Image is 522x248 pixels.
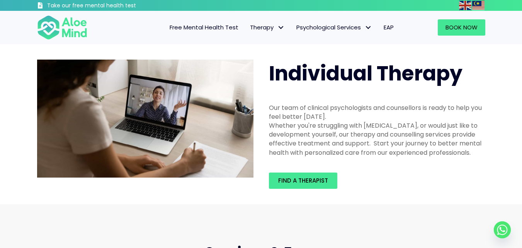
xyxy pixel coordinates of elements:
img: Aloe mind Logo [37,15,87,40]
a: Psychological ServicesPsychological Services: submenu [291,19,378,36]
div: Whether you're struggling with [MEDICAL_DATA], or would just like to development yourself, our th... [269,121,485,157]
img: en [459,1,471,10]
h3: Take our free mental health test [47,2,177,10]
span: EAP [384,23,394,31]
span: Individual Therapy [269,59,462,87]
a: Find a therapist [269,173,337,189]
a: EAP [378,19,400,36]
span: Find a therapist [278,176,328,185]
img: Therapy online individual [37,60,253,178]
a: Whatsapp [494,221,511,238]
img: ms [472,1,485,10]
span: Free Mental Health Test [170,23,238,31]
a: Free Mental Health Test [164,19,244,36]
a: English [459,1,472,10]
span: Book Now [445,23,478,31]
span: Therapy [250,23,285,31]
span: Therapy: submenu [275,22,287,33]
a: Malay [472,1,485,10]
nav: Menu [97,19,400,36]
a: Book Now [438,19,485,36]
span: Psychological Services [296,23,372,31]
span: Psychological Services: submenu [363,22,374,33]
a: Take our free mental health test [37,2,177,11]
a: TherapyTherapy: submenu [244,19,291,36]
div: Our team of clinical psychologists and counsellors is ready to help you feel better [DATE]. [269,103,485,121]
